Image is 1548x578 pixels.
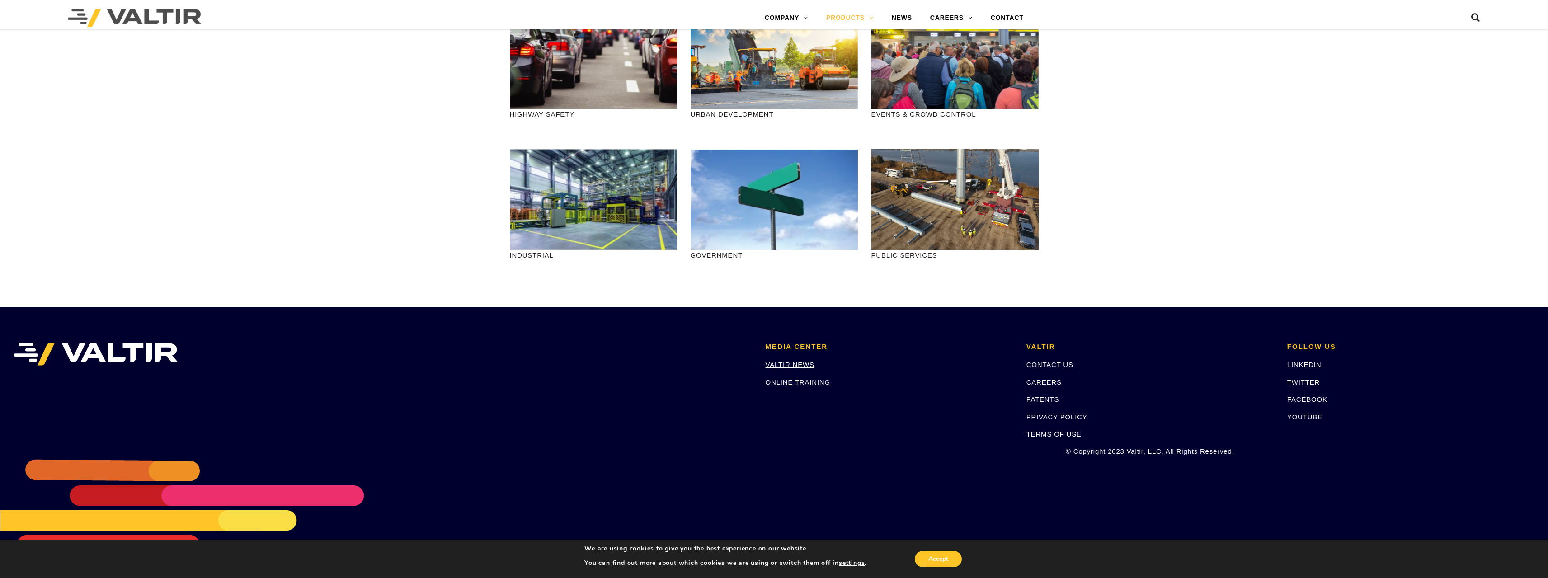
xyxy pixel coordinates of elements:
[1026,361,1073,368] a: CONTACT US
[1026,343,1274,351] h2: VALTIR
[1026,378,1062,386] a: CAREERS
[1287,361,1322,368] a: LINKEDIN
[1026,413,1087,421] a: PRIVACY POLICY
[1026,395,1059,403] a: PATENTS
[839,559,865,567] button: settings
[510,250,677,260] p: INDUSTRIAL
[14,343,178,366] img: VALTIR
[871,250,1039,260] p: PUBLIC SERVICES
[1287,413,1322,421] a: YOUTUBE
[982,9,1033,27] a: CONTACT
[1287,395,1327,403] a: FACEBOOK
[1287,378,1320,386] a: TWITTER
[1287,343,1534,351] h2: FOLLOW US
[1026,430,1082,438] a: TERMS OF USE
[756,9,817,27] a: COMPANY
[691,109,858,119] p: URBAN DEVELOPMENT
[915,551,962,567] button: Accept
[871,109,1039,119] p: EVENTS & CROWD CONTROL
[68,9,201,27] img: Valtir
[921,9,982,27] a: CAREERS
[691,250,858,260] p: GOVERNMENT
[883,9,921,27] a: NEWS
[766,361,814,368] a: VALTIR NEWS
[766,378,830,386] a: ONLINE TRAINING
[584,559,866,567] p: You can find out more about which cookies we are using or switch them off in .
[817,9,883,27] a: PRODUCTS
[766,343,1013,351] h2: MEDIA CENTER
[1026,446,1274,456] p: © Copyright 2023 Valtir, LLC. All Rights Reserved.
[584,545,866,553] p: We are using cookies to give you the best experience on our website.
[510,109,677,119] p: HIGHWAY SAFETY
